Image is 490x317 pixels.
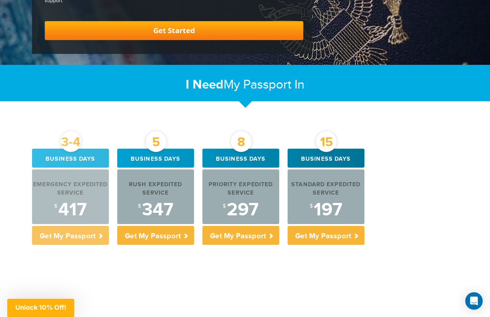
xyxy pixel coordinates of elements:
[202,201,279,219] div: 297
[288,181,364,197] div: Standard Expedited Service
[45,21,303,40] a: Get Started
[117,149,194,168] div: Business days
[32,181,109,197] div: Emergency Expedited Service
[465,292,483,310] div: Open Intercom Messenger
[288,149,364,168] div: Business days
[243,77,304,92] span: Passport In
[231,131,252,152] div: 8
[288,226,364,245] p: Get My Passport
[117,226,194,245] p: Get My Passport
[32,149,109,245] a: 3-4 Business days Emergency Expedited Service $417 Get My Passport
[32,201,109,219] div: 417
[223,203,226,209] sup: $
[202,226,279,245] p: Get My Passport
[15,304,66,311] span: Unlock 10% Off!
[32,149,109,168] div: Business days
[288,149,364,245] a: 15 Business days Standard Expedited Service $197 Get My Passport
[146,131,166,152] div: 5
[138,203,141,209] sup: $
[117,149,194,245] a: 5 Business days Rush Expedited Service $347 Get My Passport
[54,203,57,209] sup: $
[117,201,194,219] div: 347
[316,131,337,152] div: 15
[186,77,224,93] strong: I Need
[202,181,279,197] div: Priority Expedited Service
[202,149,279,168] div: Business days
[202,149,279,245] a: 8 Business days Priority Expedited Service $297 Get My Passport
[288,201,364,219] div: 197
[60,131,81,152] div: 3-4
[7,299,74,317] div: Unlock 10% Off!
[32,226,109,245] p: Get My Passport
[117,181,194,197] div: Rush Expedited Service
[32,77,458,93] h2: My
[310,203,313,209] sup: $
